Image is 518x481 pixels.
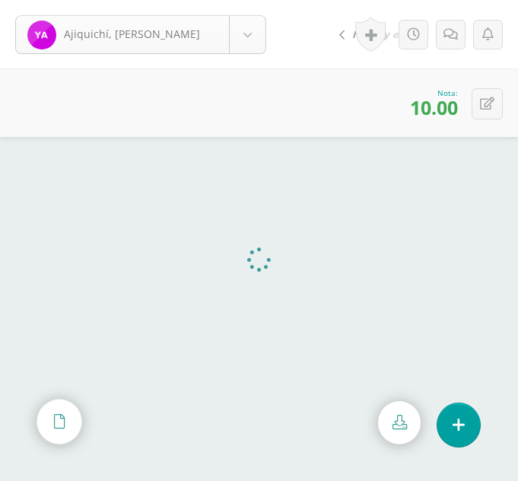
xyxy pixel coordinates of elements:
a: Ajiquichí, [PERSON_NAME] [16,16,265,53]
span: 10.00 [410,94,458,120]
img: 8670c61b81050fdfe7b545c4ce0069ec.png [27,21,56,49]
span: Ajiquichí, [PERSON_NAME] [64,27,200,41]
div: Nota: [410,88,458,98]
a: No hay estudiante anterior [327,16,514,53]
